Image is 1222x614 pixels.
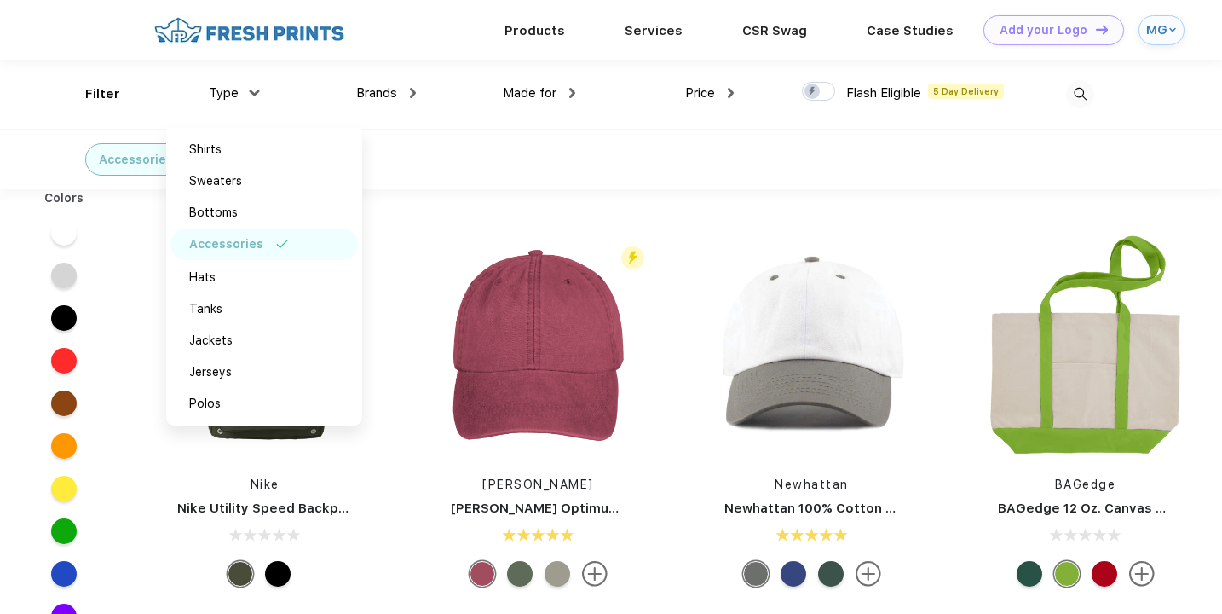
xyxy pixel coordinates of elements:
img: func=resize&h=266 [972,232,1199,459]
span: Type [209,85,239,101]
a: BAGedge 12 Oz. Canvas Boat Tote [998,501,1220,516]
img: DT [1096,25,1108,34]
img: dropdown.png [728,88,734,98]
img: func=resize&h=266 [699,232,925,459]
div: Bottoms [189,204,238,222]
div: Accessories [189,235,263,253]
img: dropdown.png [569,88,575,98]
a: [PERSON_NAME] [482,478,594,491]
div: Burgundy [470,561,495,587]
div: Natural Forest [1017,561,1042,587]
div: Natural Lime [1054,561,1080,587]
img: arrow_down_blue.svg [1169,26,1176,33]
div: Stone [545,561,570,587]
div: Natural Red [1092,561,1117,587]
div: Black [265,561,291,587]
span: Flash Eligible [846,85,921,101]
a: Nike [251,478,280,491]
span: 5 Day Delivery [928,84,1004,99]
img: more.svg [582,561,608,587]
div: Filter [85,84,120,104]
div: White Royal [781,561,806,587]
div: Accessories [99,151,173,169]
img: flash_active_toggle.svg [621,246,644,269]
div: Tanks [189,300,222,318]
div: White Olive [743,561,769,587]
a: Nike Utility Speed Backpack [177,501,361,516]
img: func=resize&h=266 [425,232,652,459]
div: Hats [189,269,216,287]
img: desktop_search.svg [1066,80,1094,108]
div: Jackets [189,332,233,350]
span: Brands [356,85,397,101]
div: MG [1146,23,1165,38]
a: Newhattan [775,478,849,491]
img: fo%20logo%202.webp [149,15,349,45]
div: Jerseys [189,363,232,381]
div: Cargo Khaki [228,561,253,587]
a: BAGedge [1055,478,1116,491]
div: White Dark Green [818,561,844,587]
a: Newhattan 100% Cotton Stone Washed Cap [724,501,1009,516]
a: [PERSON_NAME] Optimum Pigment Dyed-Cap [451,501,747,516]
img: filter_selected.svg [276,240,289,248]
div: Spruce Green [507,561,533,587]
div: Colors [32,189,97,207]
div: Sweaters [189,172,242,190]
span: Price [685,85,715,101]
img: more.svg [1129,561,1155,587]
div: Polos [189,395,221,413]
img: more.svg [856,561,881,587]
img: func=resize&h=266 [152,232,378,459]
a: Products [504,23,565,38]
img: dropdown.png [249,90,259,96]
img: dropdown.png [410,88,416,98]
div: Shirts [189,141,222,159]
div: Add your Logo [1000,23,1087,38]
span: Made for [503,85,556,101]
